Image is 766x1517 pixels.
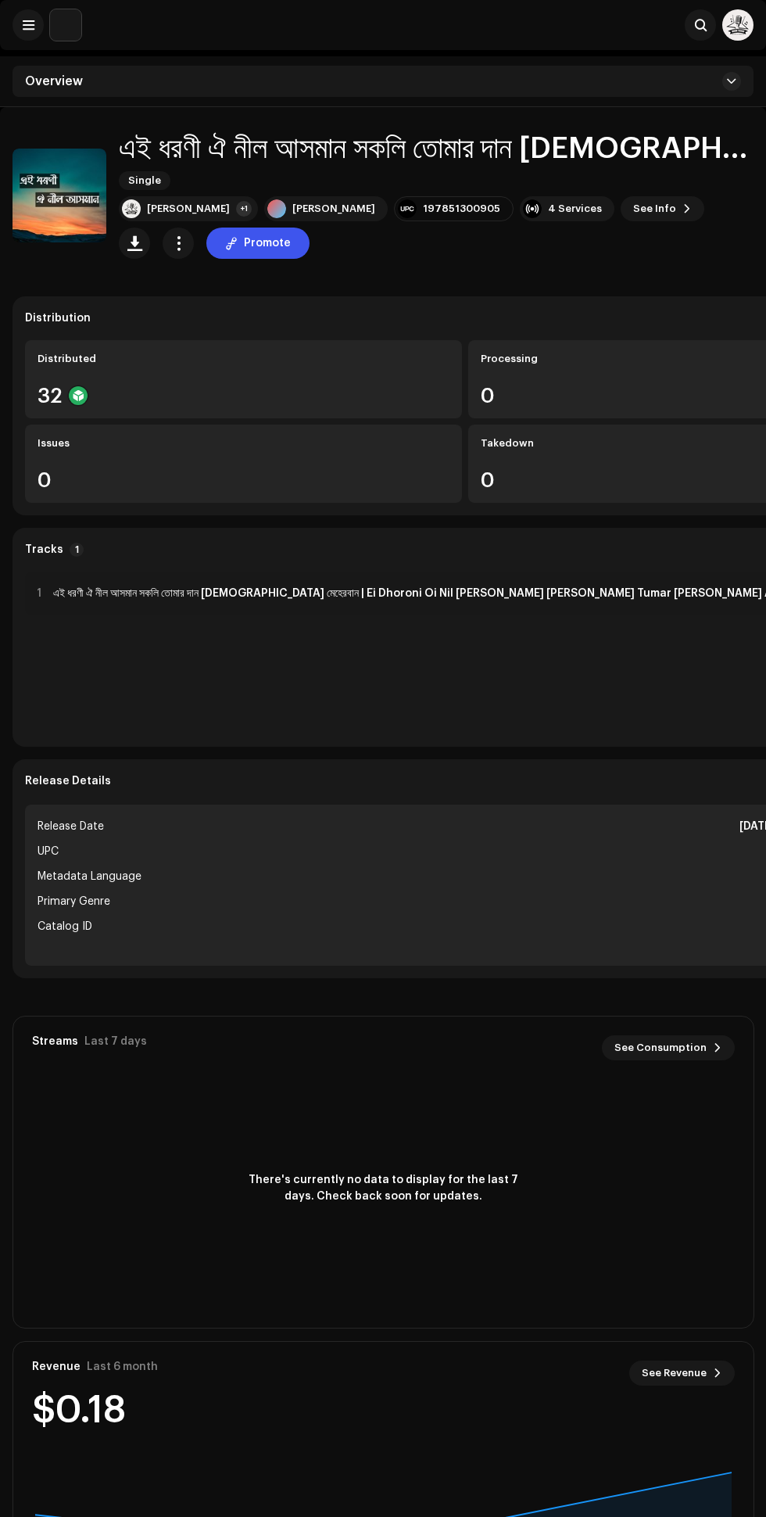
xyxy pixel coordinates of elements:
div: +1 [236,201,252,217]
span: See Consumption [614,1032,707,1063]
span: See Revenue [642,1357,707,1389]
div: [PERSON_NAME] [292,203,375,215]
span: Catalog ID [38,917,92,936]
div: [PERSON_NAME] [147,203,230,215]
h1: এই ধরণী ঐ নীল আসমান সকলি তোমার দান [DEMOGRAPHIC_DATA] মেহেরবান | Ei Dhoroni Oi Nil [PERSON_NAME] ... [119,132,753,165]
span: Release Date [38,817,104,836]
strong: Release Details [25,775,111,787]
div: Revenue [32,1361,81,1373]
span: Metadata Language [38,867,141,886]
img: 7cf2bb68-ada3-4064-a679-c546dffb5b83 [122,199,141,218]
span: Promote [244,228,291,259]
span: See Info [633,193,676,224]
div: Streams [32,1035,78,1048]
div: 197851300905 [423,203,500,215]
span: There's currently no data to display for the last 7 days. Check back soon for updates. [243,1172,524,1205]
span: UPC [38,842,59,861]
span: Primary Genre [38,892,110,911]
img: a3b58592-8f94-41f6-b843-8b633b9995a6 [722,9,753,41]
img: bb356b9b-6e90-403f-adc8-c282c7c2e227 [50,9,81,41]
div: Distribution [25,312,91,325]
div: Issues [38,437,449,450]
button: Promote [206,228,310,259]
div: Distributed [38,353,449,365]
div: Last 7 days [84,1035,147,1048]
span: Overview [25,75,83,88]
button: See Info [621,196,704,221]
div: Last 6 month [87,1361,158,1373]
button: See Revenue [629,1361,735,1386]
img: e1eb662f-2c99-4468-b704-97eaf911d434 [13,149,106,242]
p-badge: 1 [70,543,84,557]
div: 4 Services [548,203,602,215]
span: Single [119,171,170,190]
strong: Tracks [25,543,63,556]
button: See Consumption [602,1035,735,1060]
